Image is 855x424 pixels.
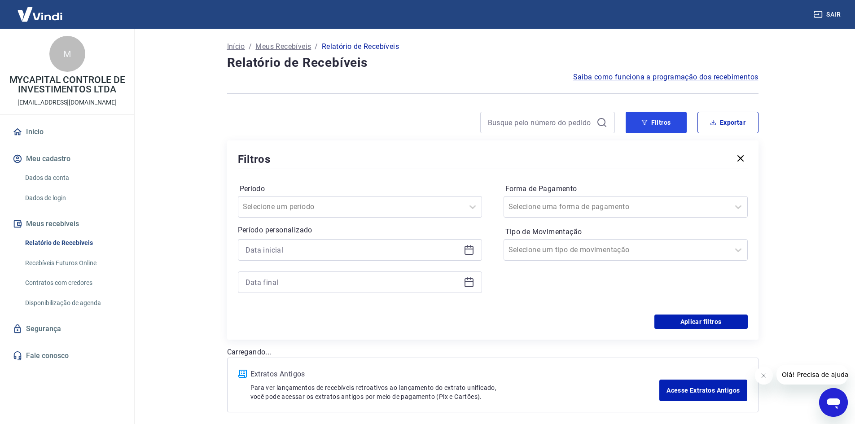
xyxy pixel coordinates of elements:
a: Recebíveis Futuros Online [22,254,123,272]
label: Forma de Pagamento [505,184,746,194]
a: Contratos com credores [22,274,123,292]
input: Data inicial [246,243,460,257]
p: Relatório de Recebíveis [322,41,399,52]
p: Período personalizado [238,225,482,236]
p: / [315,41,318,52]
iframe: Fechar mensagem [755,367,773,385]
iframe: Botão para abrir a janela de mensagens [819,388,848,417]
img: ícone [238,370,247,378]
a: Acesse Extratos Antigos [659,380,747,401]
label: Tipo de Movimentação [505,227,746,237]
a: Dados da conta [22,169,123,187]
input: Data final [246,275,460,289]
button: Meu cadastro [11,149,123,169]
button: Sair [812,6,844,23]
p: MYCAPITAL CONTROLE DE INVESTIMENTOS LTDA [7,75,127,94]
button: Meus recebíveis [11,214,123,234]
input: Busque pelo número do pedido [488,116,593,129]
img: Vindi [11,0,69,28]
a: Início [227,41,245,52]
a: Fale conosco [11,346,123,366]
h5: Filtros [238,152,271,166]
iframe: Mensagem da empresa [776,365,848,385]
a: Início [11,122,123,142]
a: Saiba como funciona a programação dos recebimentos [573,72,759,83]
a: Segurança [11,319,123,339]
a: Meus Recebíveis [255,41,311,52]
button: Filtros [626,112,687,133]
a: Disponibilização de agenda [22,294,123,312]
h4: Relatório de Recebíveis [227,54,759,72]
span: Olá! Precisa de ajuda? [5,6,75,13]
div: M [49,36,85,72]
button: Aplicar filtros [654,315,748,329]
label: Período [240,184,480,194]
button: Exportar [697,112,759,133]
p: Carregando... [227,347,759,358]
p: / [249,41,252,52]
p: Para ver lançamentos de recebíveis retroativos ao lançamento do extrato unificado, você pode aces... [250,383,660,401]
a: Relatório de Recebíveis [22,234,123,252]
p: [EMAIL_ADDRESS][DOMAIN_NAME] [18,98,117,107]
a: Dados de login [22,189,123,207]
p: Extratos Antigos [250,369,660,380]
